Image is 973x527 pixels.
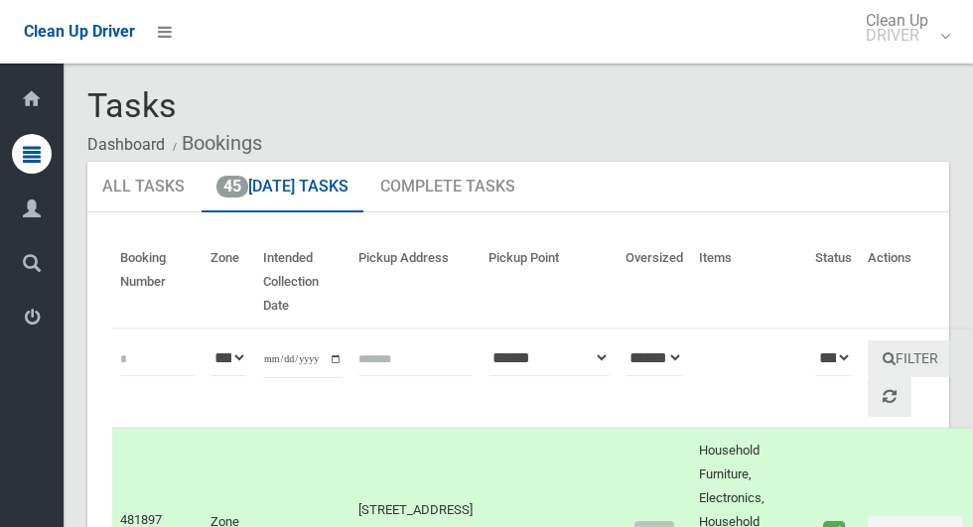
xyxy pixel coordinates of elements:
[202,162,363,213] a: 45[DATE] Tasks
[216,176,248,198] span: 45
[87,85,177,125] span: Tasks
[868,340,953,377] button: Filter
[24,17,135,47] a: Clean Up Driver
[87,162,200,213] a: All Tasks
[350,236,481,329] th: Pickup Address
[255,236,350,329] th: Intended Collection Date
[203,236,255,329] th: Zone
[856,13,948,43] span: Clean Up
[168,125,262,162] li: Bookings
[618,236,691,329] th: Oversized
[866,28,928,43] small: DRIVER
[481,236,618,329] th: Pickup Point
[112,236,203,329] th: Booking Number
[691,236,807,329] th: Items
[365,162,530,213] a: Complete Tasks
[24,22,135,41] span: Clean Up Driver
[87,135,165,154] a: Dashboard
[860,236,972,329] th: Actions
[807,236,860,329] th: Status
